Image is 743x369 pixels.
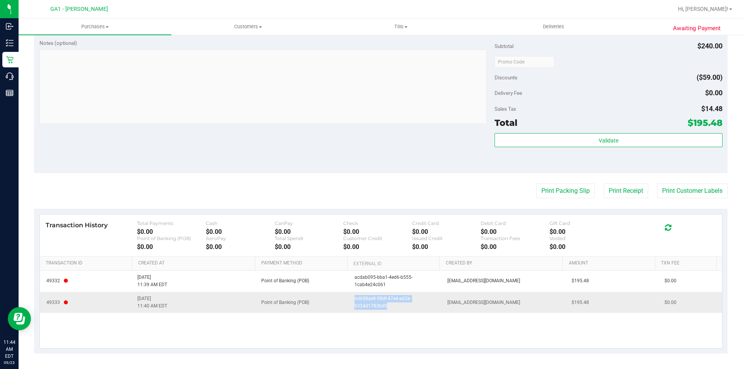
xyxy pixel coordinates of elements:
span: Point of Banking (POB) [261,277,309,285]
span: 49333 [46,299,68,306]
a: Amount [569,260,652,266]
button: Print Receipt [604,184,648,198]
span: [EMAIL_ADDRESS][DOMAIN_NAME] [447,277,520,285]
span: ($59.00) [697,73,722,81]
span: Subtotal [495,43,514,49]
div: $0.00 [206,243,275,251]
button: Print Customer Labels [657,184,728,198]
span: $0.00 [664,277,676,285]
span: Purchases [19,23,171,30]
span: $240.00 [697,42,722,50]
span: $195.48 [572,277,589,285]
div: $0.00 [206,228,275,235]
input: Promo Code [495,56,555,68]
span: Deliveries [532,23,575,30]
span: 6d658ae9-58df-47e4-a62e-9334d1783bd9 [354,295,438,310]
span: Sales Tax [495,106,516,112]
div: Transaction Fees [481,235,550,241]
inline-svg: Inbound [6,22,14,30]
inline-svg: Retail [6,56,14,64]
a: Txn Fee [661,260,713,266]
div: Credit Card [412,220,481,226]
div: $0.00 [412,243,481,251]
p: 09/23 [3,360,15,366]
a: Deliveries [477,19,630,35]
div: $0.00 [550,228,618,235]
span: [DATE] 11:39 AM EDT [137,274,167,288]
div: AeroPay [206,235,275,241]
div: $0.00 [137,243,206,251]
span: [EMAIL_ADDRESS][DOMAIN_NAME] [447,299,520,306]
button: Print Packing Slip [536,184,595,198]
div: $0.00 [481,228,550,235]
div: $0.00 [481,243,550,251]
span: Validate [599,137,618,144]
div: $0.00 [343,228,412,235]
a: Customers [171,19,324,35]
span: Total [495,117,517,128]
div: Cash [206,220,275,226]
div: Gift Card [550,220,618,226]
span: $195.48 [572,299,589,306]
a: Created By [446,260,560,266]
span: Awaiting Payment [673,24,721,33]
div: Check [343,220,412,226]
div: $0.00 [550,243,618,251]
a: Purchases [19,19,171,35]
span: $0.00 [705,89,722,97]
a: Transaction ID [46,260,129,266]
div: Customer Credit [343,235,412,241]
inline-svg: Inventory [6,39,14,47]
div: $0.00 [343,243,412,251]
div: Debit Card [481,220,550,226]
span: Notes (optional) [39,40,77,46]
a: Tills [324,19,477,35]
inline-svg: Reports [6,89,14,97]
span: Hi, [PERSON_NAME]! [678,6,728,12]
span: Customers [172,23,324,30]
a: Payment Method [261,260,344,266]
span: Point of Banking (POB) [261,299,309,306]
span: acdab095-bba1-4ed6-b555-1cab4e24c061 [354,274,438,288]
span: $14.48 [701,105,722,113]
div: Total Payments [137,220,206,226]
div: $0.00 [275,228,344,235]
button: Validate [495,133,722,147]
div: $0.00 [275,243,344,251]
span: GA1 - [PERSON_NAME] [50,6,108,12]
div: Total Spendr [275,235,344,241]
span: 49332 [46,277,68,285]
span: Tills [325,23,477,30]
th: External ID [347,257,439,271]
div: Point of Banking (POB) [137,235,206,241]
div: Issued Credit [412,235,481,241]
span: Discounts [495,70,517,84]
iframe: Resource center [8,307,31,330]
span: $0.00 [664,299,676,306]
div: $0.00 [412,228,481,235]
span: $195.48 [688,117,722,128]
div: $0.00 [137,228,206,235]
div: Voided [550,235,618,241]
a: Created At [138,260,252,266]
span: [DATE] 11:40 AM EDT [137,295,167,310]
p: 11:44 AM EDT [3,339,15,360]
span: Delivery Fee [495,90,522,96]
div: CanPay [275,220,344,226]
inline-svg: Call Center [6,72,14,80]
